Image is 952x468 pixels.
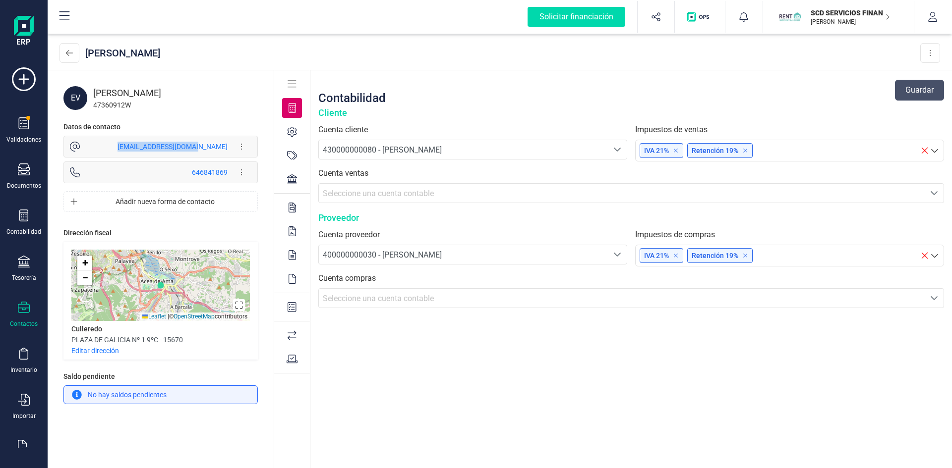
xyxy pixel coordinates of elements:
span: 400000000030 - [PERSON_NAME] [323,250,442,260]
div: Seleccione una cuenta [608,140,627,159]
label: Cuenta compras [318,272,944,284]
p: IVA 21% [644,146,679,156]
div: Datos de contacto [63,122,120,132]
div: Tesorería [12,274,36,282]
span: + [82,257,88,269]
div: Contactos [10,320,38,328]
label: Impuestos de compras [635,229,944,241]
div: [PERSON_NAME] [85,46,160,60]
label: Cuenta ventas [318,167,944,179]
div: Seleccione una cuenta [925,289,944,308]
button: SCSCD SERVICIOS FINANCIEROS SL[PERSON_NAME] [775,1,902,33]
div: 47360912W [93,100,258,110]
div: Solicitar financiación [528,7,625,27]
p: SCD SERVICIOS FINANCIEROS SL [811,8,890,18]
span: 430000000080 - [PERSON_NAME] [323,145,442,155]
button: Solicitar financiación [516,1,637,33]
div: Inventario [10,366,37,374]
div: No hay saldos pendientes [63,385,258,404]
div: 646841869 [192,167,228,177]
p: [PERSON_NAME] [811,18,890,26]
div: Proveedor [318,211,944,225]
label: Cuenta cliente [318,124,627,136]
span: Seleccione una cuenta contable [323,294,434,303]
a: OpenStreetMap [174,313,215,320]
button: Guardar [895,80,944,101]
div: Seleccione una cuenta [925,184,944,203]
div: Contabilidad [6,228,41,236]
div: Importar [12,412,36,420]
div: Seleccione una cuenta [608,245,627,264]
div: Validaciones [6,136,41,144]
img: Logo de OPS [687,12,713,22]
p: Retención 19% [692,146,748,156]
div: Contabilidad [318,90,386,106]
span: Seleccione una cuenta contable [323,189,434,198]
div: EV [63,86,87,110]
button: Añadir nueva forma de contacto [64,192,257,211]
p: Retención 19% [692,251,748,260]
div: Dirección fiscal [63,228,112,238]
div: Cliente [318,106,944,120]
img: Logo Finanedi [14,16,34,48]
label: Impuestos de ventas [635,124,944,136]
label: Cuenta proveedor [318,229,627,241]
div: Saldo pendiente [63,371,258,385]
a: Zoom out [77,270,92,285]
span: Añadir nueva forma de contacto [81,197,249,207]
div: PLAZA DE GALICIA Nº 1 9ºC - 15670 [71,335,183,345]
img: SC [779,6,801,28]
a: Leaflet [142,313,166,320]
p: IVA 21% [644,251,679,260]
div: © contributors [140,312,250,321]
div: [EMAIL_ADDRESS][DOMAIN_NAME] [118,142,228,152]
div: Culleredo [71,324,102,334]
span: | [168,313,169,320]
button: Logo de OPS [681,1,719,33]
p: Editar dirección [71,346,119,356]
span: − [82,271,88,284]
a: Zoom in [77,256,92,270]
img: Marker [157,282,164,289]
div: Documentos [7,182,41,190]
div: [PERSON_NAME] [93,86,258,100]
